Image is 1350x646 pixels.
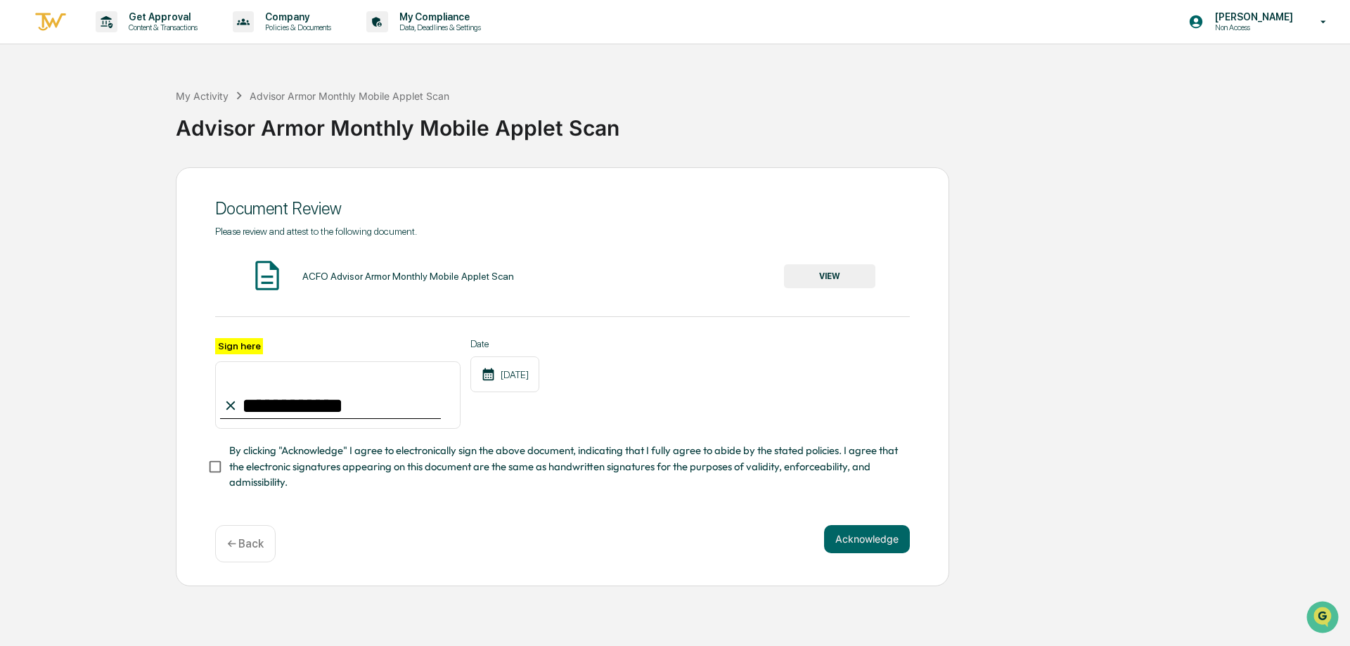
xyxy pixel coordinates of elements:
a: 🔎Data Lookup [8,198,94,224]
img: 1746055101610-c473b297-6a78-478c-a979-82029cc54cd1 [14,108,39,133]
p: [PERSON_NAME] [1204,11,1300,22]
span: Data Lookup [28,204,89,218]
img: logo [34,11,67,34]
button: Start new chat [239,112,256,129]
button: Acknowledge [824,525,910,553]
p: Data, Deadlines & Settings [388,22,488,32]
span: Preclearance [28,177,91,191]
span: Please review and attest to the following document. [215,226,417,237]
a: 🖐️Preclearance [8,172,96,197]
div: [DATE] [470,356,539,392]
div: Start new chat [48,108,231,122]
div: 🖐️ [14,179,25,190]
span: Attestations [116,177,174,191]
div: 🔎 [14,205,25,217]
button: VIEW [784,264,875,288]
input: Clear [37,64,232,79]
div: Advisor Armor Monthly Mobile Applet Scan [176,104,1343,141]
p: Policies & Documents [254,22,338,32]
p: Non Access [1204,22,1300,32]
div: ACFO Advisor Armor Monthly Mobile Applet Scan [302,271,514,282]
p: Content & Transactions [117,22,205,32]
a: 🗄️Attestations [96,172,180,197]
p: Get Approval [117,11,205,22]
div: Document Review [215,198,910,219]
label: Sign here [215,338,263,354]
div: My Activity [176,90,229,102]
p: Company [254,11,338,22]
p: How can we help? [14,30,256,52]
div: Advisor Armor Monthly Mobile Applet Scan [250,90,449,102]
div: 🗄️ [102,179,113,190]
a: Powered byPylon [99,238,170,249]
img: Document Icon [250,258,285,293]
p: ← Back [227,537,264,550]
span: By clicking "Acknowledge" I agree to electronically sign the above document, indicating that I fu... [229,443,899,490]
div: We're available if you need us! [48,122,178,133]
iframe: Open customer support [1305,600,1343,638]
p: My Compliance [388,11,488,22]
label: Date [470,338,539,349]
span: Pylon [140,238,170,249]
